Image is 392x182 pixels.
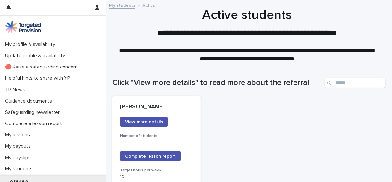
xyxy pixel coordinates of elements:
[5,21,41,33] img: M5nRWzHhSzIhMunXDL62
[325,78,386,88] input: Search
[142,2,156,9] p: Active
[109,1,135,9] a: My students
[3,155,36,161] p: My payslips
[3,98,57,104] p: Guidance documents
[3,109,65,115] p: Safeguarding newsletter
[112,7,382,23] h1: Active students
[3,75,75,81] p: Helpful hints to share with YP
[3,64,83,70] p: 🔴 Raise a safeguarding concern
[3,53,70,59] p: Update profile & availability
[112,78,322,87] h1: Click "View more details" to read more about the referral
[3,121,67,127] p: Complete a lesson report
[3,87,30,93] p: TP News
[3,41,60,48] p: My profile & availability
[125,154,176,159] span: Complete lesson report
[120,133,193,139] h3: Number of students
[120,140,193,145] p: 1
[120,168,193,173] h3: Target hours per week
[125,120,163,124] span: View more details
[120,117,168,127] a: View more details
[120,104,193,111] p: [PERSON_NAME]
[120,151,181,161] a: Complete lesson report
[3,143,36,149] p: My payouts
[3,166,38,172] p: My students
[3,132,35,138] p: My lessons
[120,174,193,179] p: 10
